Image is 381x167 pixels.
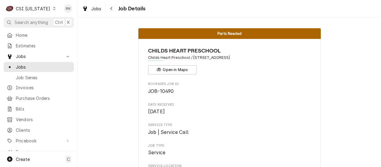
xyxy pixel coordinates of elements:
[4,62,74,72] a: Jobs
[148,150,165,155] span: Service
[16,149,71,155] span: Reports
[148,102,311,107] span: Date Received
[148,149,311,156] span: Job Type
[148,47,311,74] div: Client Information
[16,84,71,91] span: Invoices
[107,4,116,13] button: Navigate back
[148,108,311,115] span: Date Received
[148,129,189,135] span: Job | Service Call
[148,109,165,114] span: [DATE]
[4,17,74,28] button: Search anythingCtrlK
[16,64,71,70] span: Jobs
[4,93,74,103] a: Purchase Orders
[148,47,311,55] span: Name
[148,55,311,60] span: Address
[4,147,74,157] a: Reports
[80,4,104,14] a: Jobs
[16,157,30,162] span: Create
[5,4,14,13] div: C
[148,123,311,136] div: Service Type
[148,129,311,136] span: Service Type
[55,19,63,26] span: Ctrl
[217,32,241,36] span: Parts Needed
[148,88,174,94] span: JOB-10490
[148,143,311,156] div: Job Type
[4,73,74,83] a: Job Series
[148,82,311,95] div: Roopairs Job ID
[4,136,74,146] a: Go to Pricebook
[148,123,311,128] span: Service Type
[16,95,71,101] span: Purchase Orders
[138,28,321,39] div: Status
[4,51,74,61] a: Go to Jobs
[4,41,74,51] a: Estimates
[16,138,62,144] span: Pricebook
[16,74,71,81] span: Job Series
[67,156,70,162] span: C
[67,19,70,26] span: K
[148,143,311,148] span: Job Type
[148,82,311,87] span: Roopairs Job ID
[15,19,48,26] span: Search anything
[16,106,71,112] span: Bills
[16,32,71,38] span: Home
[16,5,50,12] div: CSI [US_STATE]
[16,116,71,123] span: Vendors
[116,5,146,13] span: Job Details
[4,125,74,135] a: Clients
[16,127,71,133] span: Clients
[4,30,74,40] a: Home
[64,4,72,13] div: Brad Wicks's Avatar
[64,4,72,13] div: BW
[4,104,74,114] a: Bills
[91,5,102,12] span: Jobs
[148,102,311,115] div: Date Received
[148,88,311,95] span: Roopairs Job ID
[16,43,71,49] span: Estimates
[5,4,14,13] div: CSI Kentucky's Avatar
[4,114,74,124] a: Vendors
[16,53,62,60] span: Jobs
[148,65,197,74] button: Open in Maps
[4,83,74,93] a: Invoices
